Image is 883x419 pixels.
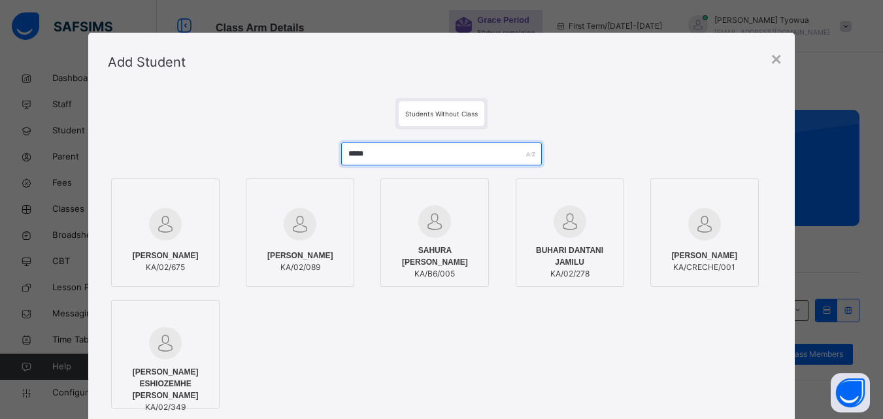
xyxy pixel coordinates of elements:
span: KA/02/349 [118,401,212,413]
span: Students Without Class [405,110,478,118]
span: [PERSON_NAME] [267,250,333,261]
span: KA/02/278 [523,268,617,280]
span: [PERSON_NAME] [133,250,199,261]
span: KA/02/089 [267,261,333,273]
img: default.svg [418,205,451,238]
span: [PERSON_NAME] [671,250,737,261]
span: KA/02/675 [133,261,199,273]
span: KA/CRECHE/001 [671,261,737,273]
span: SAHURA [PERSON_NAME] [388,244,482,268]
img: default.svg [149,327,182,360]
span: KA/B6/005 [388,268,482,280]
span: BUHARI DANTANI JAMILU [523,244,617,268]
span: Add Student [108,54,186,70]
img: default.svg [149,208,182,241]
div: × [771,46,782,73]
button: Open asap [831,373,870,412]
img: default.svg [284,208,316,241]
img: default.svg [554,205,586,238]
span: [PERSON_NAME] ESHIOZEMHE [PERSON_NAME] [118,366,212,401]
img: default.svg [688,208,721,241]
